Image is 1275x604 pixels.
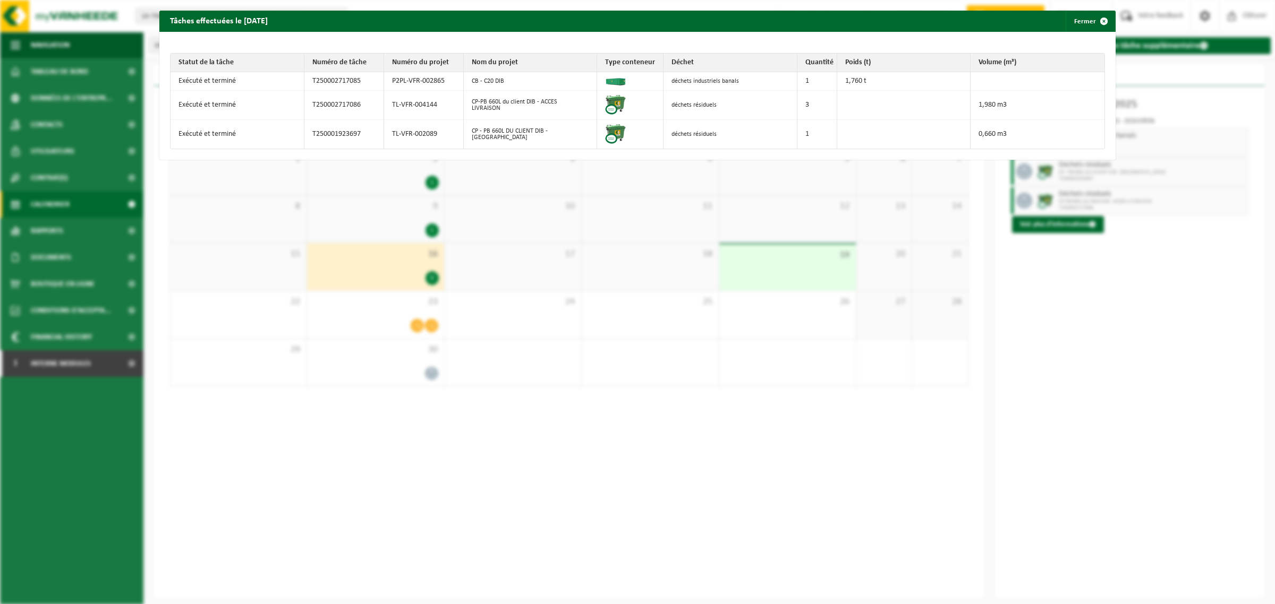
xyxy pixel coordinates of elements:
[304,120,384,149] td: T250001923697
[304,72,384,91] td: T250002717085
[971,54,1104,72] th: Volume (m³)
[605,93,626,115] img: WB-0660-CU
[971,91,1104,120] td: 1,980 m3
[464,72,598,91] td: CB - C20 DIB
[159,11,278,31] h2: Tâches effectuées le [DATE]
[384,91,464,120] td: TL-VFR-004144
[797,72,837,91] td: 1
[797,91,837,120] td: 3
[797,120,837,149] td: 1
[171,72,304,91] td: Exécuté et terminé
[664,91,797,120] td: déchets résiduels
[384,120,464,149] td: TL-VFR-002089
[384,54,464,72] th: Numéro du projet
[664,120,797,149] td: déchets résiduels
[597,54,664,72] th: Type conteneur
[464,120,598,149] td: CP - PB 660L DU CLIENT DIB - [GEOGRAPHIC_DATA]
[171,54,304,72] th: Statut de la tâche
[384,72,464,91] td: P2PL-VFR-002865
[171,91,304,120] td: Exécuté et terminé
[304,91,384,120] td: T250002717086
[797,54,837,72] th: Quantité
[464,54,598,72] th: Nom du projet
[464,91,598,120] td: CP-PB 660L du client DIB - ACCES LIVRAISON
[1066,11,1115,32] button: Fermer
[971,120,1104,149] td: 0,660 m3
[304,54,384,72] th: Numéro de tâche
[837,54,971,72] th: Poids (t)
[605,123,626,144] img: WB-0660-CU
[605,75,626,85] img: HK-XC-20-GN-00
[171,120,304,149] td: Exécuté et terminé
[664,54,797,72] th: Déchet
[664,72,797,91] td: déchets industriels banals
[837,72,971,91] td: 1,760 t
